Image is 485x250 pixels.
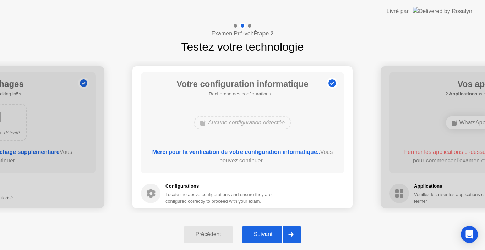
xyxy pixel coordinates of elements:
[176,90,309,98] h5: Recherche des configurations....
[194,116,291,129] div: Aucune configuration détectée
[387,7,409,16] div: Livré par
[461,226,478,243] div: Open Intercom Messenger
[165,191,273,205] div: Locate the above configurations and ensure they are configured correctly to proceed with your exam.
[165,183,273,190] h5: Configurations
[242,226,302,243] button: Suivant
[151,148,334,165] div: Vous pouvez continuer..
[211,29,273,38] h4: Examen Pré-vol:
[413,7,472,15] img: Delivered by Rosalyn
[176,78,309,90] h1: Votre configuration informatique
[152,149,320,155] b: Merci pour la vérification de votre configuration informatique..
[184,226,233,243] button: Précédent
[244,231,283,238] div: Suivant
[181,38,304,55] h1: Testez votre technologie
[186,231,231,238] div: Précédent
[254,30,274,37] b: Étape 2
